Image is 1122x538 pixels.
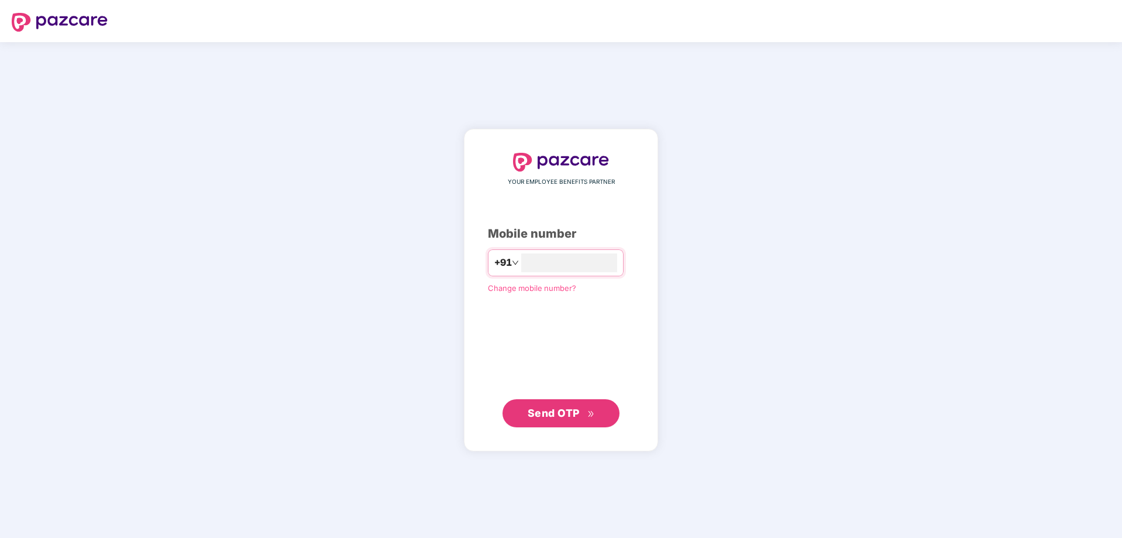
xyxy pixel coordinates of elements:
[512,259,519,266] span: down
[488,283,576,293] a: Change mobile number?
[12,13,108,32] img: logo
[503,399,619,427] button: Send OTPdouble-right
[587,410,595,418] span: double-right
[508,177,615,187] span: YOUR EMPLOYEE BENEFITS PARTNER
[528,407,580,419] span: Send OTP
[488,225,634,243] div: Mobile number
[513,153,609,172] img: logo
[494,255,512,270] span: +91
